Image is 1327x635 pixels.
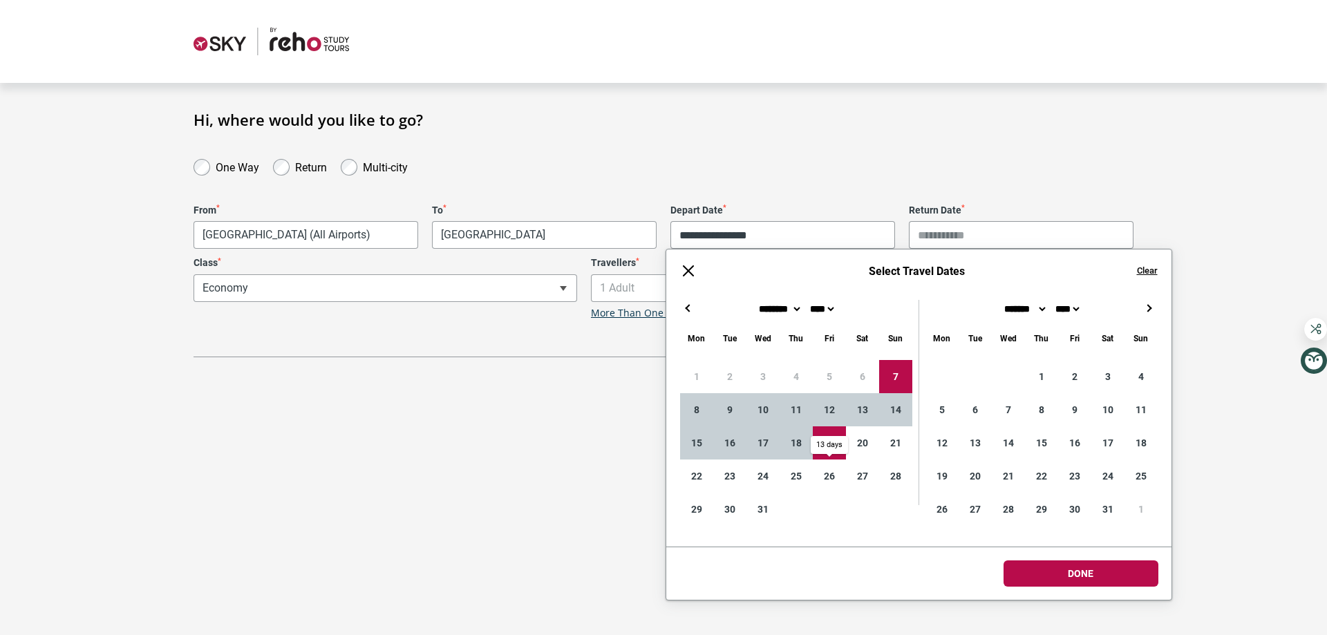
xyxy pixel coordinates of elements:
div: Wednesday [746,330,780,346]
div: 16 [1058,426,1091,459]
h6: Select Travel Dates [710,265,1123,278]
div: 17 [1091,426,1124,459]
div: 21 [879,426,912,459]
div: Monday [680,330,713,346]
div: Thursday [780,330,813,346]
label: Travellers [591,257,975,269]
div: 22 [680,459,713,493]
div: 4 [1124,360,1158,393]
a: More Than One Traveller? [591,307,711,319]
div: 7 [992,393,1025,426]
div: 28 [879,459,912,493]
div: 15 [680,426,713,459]
div: 18 [780,426,813,459]
div: 14 [992,426,1025,459]
div: 27 [959,493,992,526]
div: 29 [1025,493,1058,526]
span: 1 Adult [592,275,974,301]
div: 12 [925,426,959,459]
div: 19 [813,426,846,459]
label: Depart Date [670,205,895,216]
div: 18 [1124,426,1158,459]
div: 25 [780,459,813,493]
div: 25 [1124,459,1158,493]
span: Ho Chi Minh City, Vietnam [433,222,656,248]
label: Multi-city [363,158,408,174]
div: 21 [992,459,1025,493]
div: 1 [1124,493,1158,526]
div: 2 [1058,360,1091,393]
span: Ho Chi Minh City, Vietnam [432,221,657,249]
div: Sunday [879,330,912,346]
div: 3 [1091,360,1124,393]
div: Thursday [1025,330,1058,346]
div: 20 [959,459,992,493]
div: 8 [680,393,713,426]
div: 13 [959,426,992,459]
div: 11 [1124,393,1158,426]
button: Done [1004,560,1158,587]
span: Melbourne, Australia [194,222,417,248]
div: Wednesday [992,330,1025,346]
button: Clear [1137,265,1158,277]
label: Return [295,158,327,174]
div: 10 [746,393,780,426]
div: 24 [746,459,780,493]
div: 26 [925,493,959,526]
div: Saturday [846,330,879,346]
div: 14 [879,393,912,426]
div: 1 [1025,360,1058,393]
div: Friday [1058,330,1091,346]
div: 9 [713,393,746,426]
div: 27 [846,459,879,493]
label: One Way [216,158,259,174]
div: 5 [925,393,959,426]
div: 7 [879,360,912,393]
div: 13 [846,393,879,426]
div: 30 [713,493,746,526]
label: From [194,205,418,216]
div: Saturday [1091,330,1124,346]
span: Economy [194,274,577,302]
label: Return Date [909,205,1133,216]
div: 19 [925,459,959,493]
span: Melbourne, Australia [194,221,418,249]
div: 24 [1091,459,1124,493]
div: 8 [1025,393,1058,426]
button: ← [680,300,697,316]
label: Class [194,257,577,269]
div: 6 [959,393,992,426]
div: 17 [746,426,780,459]
span: Economy [194,275,576,301]
div: 31 [1091,493,1124,526]
div: 23 [713,459,746,493]
div: 30 [1058,493,1091,526]
div: 22 [1025,459,1058,493]
div: 26 [813,459,846,493]
span: 1 Adult [591,274,975,302]
div: 11 [780,393,813,426]
button: → [1141,300,1158,316]
div: 23 [1058,459,1091,493]
div: Monday [925,330,959,346]
div: 12 [813,393,846,426]
h1: Hi, where would you like to go? [194,111,1133,129]
div: 15 [1025,426,1058,459]
div: 10 [1091,393,1124,426]
div: Tuesday [959,330,992,346]
div: Tuesday [713,330,746,346]
div: 9 [1058,393,1091,426]
div: Sunday [1124,330,1158,346]
div: 31 [746,493,780,526]
label: To [432,205,657,216]
div: 29 [680,493,713,526]
div: 16 [713,426,746,459]
div: 20 [846,426,879,459]
div: 28 [992,493,1025,526]
div: Friday [813,330,846,346]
